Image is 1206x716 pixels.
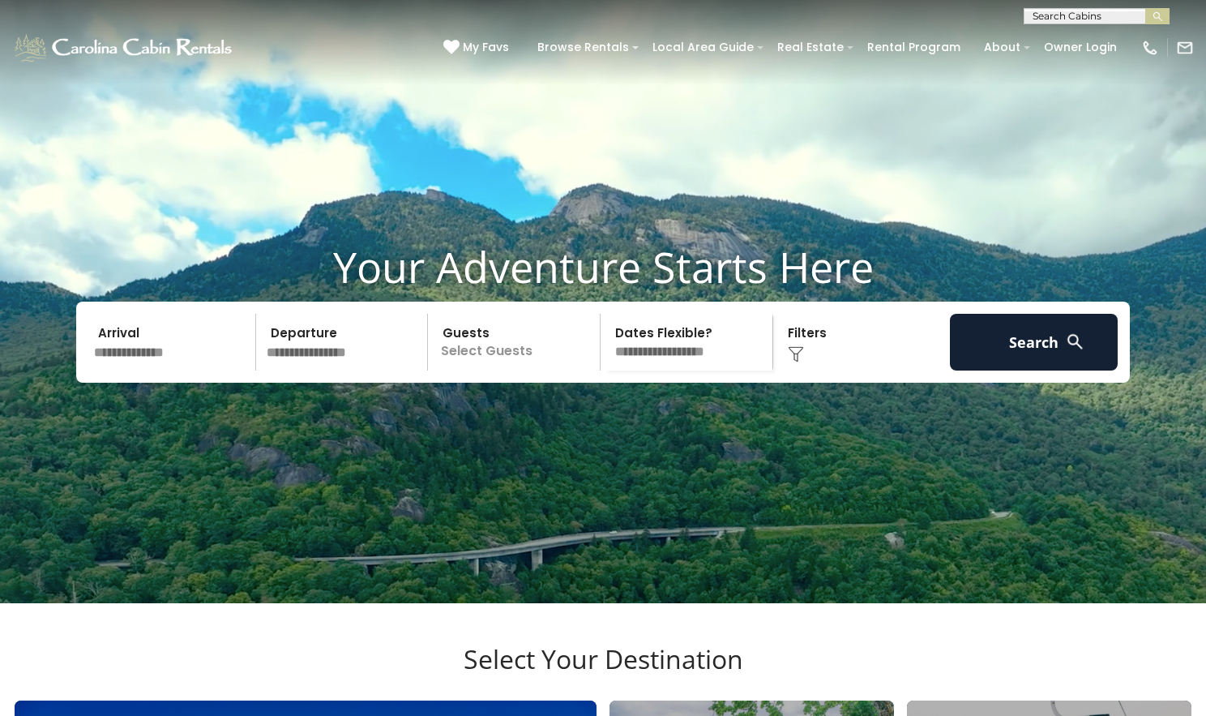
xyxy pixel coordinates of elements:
[529,35,637,60] a: Browse Rentals
[859,35,969,60] a: Rental Program
[950,314,1118,371] button: Search
[788,346,804,362] img: filter--v1.png
[769,35,852,60] a: Real Estate
[1065,332,1085,352] img: search-regular-white.png
[1036,35,1125,60] a: Owner Login
[443,39,513,57] a: My Favs
[12,644,1194,701] h3: Select Your Destination
[463,39,509,56] span: My Favs
[433,314,600,371] p: Select Guests
[976,35,1029,60] a: About
[12,242,1194,292] h1: Your Adventure Starts Here
[12,32,237,64] img: White-1-1-2.png
[644,35,762,60] a: Local Area Guide
[1176,39,1194,57] img: mail-regular-white.png
[1141,39,1159,57] img: phone-regular-white.png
